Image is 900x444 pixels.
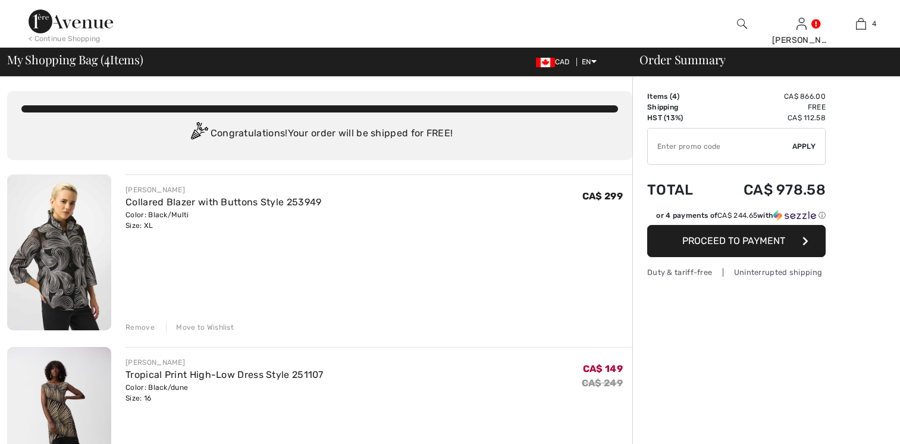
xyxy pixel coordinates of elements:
a: Tropical Print High-Low Dress Style 251107 [126,369,324,380]
a: Collared Blazer with Buttons Style 253949 [126,196,321,208]
span: CA$ 149 [583,363,623,374]
div: [PERSON_NAME] [126,185,321,195]
div: Duty & tariff-free | Uninterrupted shipping [647,267,826,278]
td: Shipping [647,102,711,112]
span: 4 [672,92,677,101]
div: Congratulations! Your order will be shipped for FREE! [21,122,618,146]
span: CA$ 244.65 [717,211,757,220]
div: Order Summary [625,54,893,65]
div: Color: Black/dune Size: 16 [126,382,324,404]
span: Apply [792,141,816,152]
div: Move to Wishlist [166,322,234,333]
s: CA$ 249 [582,377,623,389]
td: Items ( ) [647,91,711,102]
a: 4 [832,17,890,31]
div: < Continue Shopping [29,33,101,44]
input: Promo code [648,129,792,164]
div: or 4 payments of with [656,210,826,221]
div: [PERSON_NAME] [126,357,324,368]
img: 1ère Avenue [29,10,113,33]
img: My Info [796,17,807,31]
div: Color: Black/Multi Size: XL [126,210,321,231]
td: CA$ 978.58 [711,170,826,210]
span: Proceed to Payment [682,235,785,246]
div: [PERSON_NAME] [772,34,830,46]
img: Congratulation2.svg [187,122,211,146]
td: Free [711,102,826,112]
span: 4 [872,18,876,29]
img: My Bag [856,17,866,31]
img: search the website [737,17,747,31]
span: CAD [536,58,575,66]
td: CA$ 112.58 [711,112,826,123]
img: Canadian Dollar [536,58,555,67]
div: Remove [126,322,155,333]
td: Total [647,170,711,210]
a: Sign In [796,18,807,29]
img: Sezzle [773,210,816,221]
div: or 4 payments ofCA$ 244.65withSezzle Click to learn more about Sezzle [647,210,826,225]
td: CA$ 866.00 [711,91,826,102]
span: My Shopping Bag ( Items) [7,54,143,65]
span: CA$ 299 [582,190,623,202]
span: 4 [104,51,110,66]
img: Collared Blazer with Buttons Style 253949 [7,174,111,330]
td: HST (13%) [647,112,711,123]
span: EN [582,58,597,66]
button: Proceed to Payment [647,225,826,257]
